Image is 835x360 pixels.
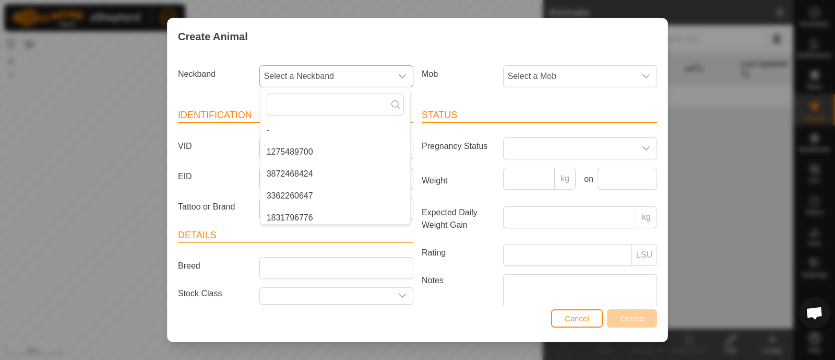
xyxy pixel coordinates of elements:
[607,309,657,328] button: Create
[417,137,499,155] label: Pregnancy Status
[260,142,410,162] li: 1275489700
[260,66,392,87] span: Select a Neckband
[392,288,413,304] div: dropdown trigger
[555,168,576,190] p-inputgroup-addon: kg
[174,137,255,155] label: VID
[417,168,499,194] label: Weight
[260,120,410,141] li: -
[551,309,603,328] button: Cancel
[267,124,269,136] span: -
[392,66,413,87] div: dropdown trigger
[178,108,413,123] header: Identification
[580,173,593,185] label: on
[636,206,657,228] p-inputgroup-addon: kg
[267,146,313,158] span: 1275489700
[417,244,499,262] label: Rating
[178,29,248,44] span: Create Animal
[260,185,410,206] li: 3362260647
[504,66,636,87] span: Select a Mob
[417,206,499,231] label: Expected Daily Weight Gain
[260,164,410,184] li: 3872468424
[422,108,657,123] header: Status
[178,228,413,243] header: Details
[565,315,589,323] span: Cancel
[174,287,255,300] label: Stock Class
[799,297,830,329] div: Open chat
[267,212,313,224] span: 1831796776
[417,274,499,333] label: Notes
[621,315,644,323] span: Create
[632,244,657,266] p-inputgroup-addon: LSU
[267,190,313,202] span: 3362260647
[417,65,499,83] label: Mob
[636,138,657,159] div: dropdown trigger
[174,198,255,216] label: Tattoo or Brand
[174,257,255,275] label: Breed
[174,65,255,83] label: Neckband
[174,168,255,185] label: EID
[260,207,410,228] li: 1831796776
[636,66,657,87] div: dropdown trigger
[267,168,313,180] span: 3872468424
